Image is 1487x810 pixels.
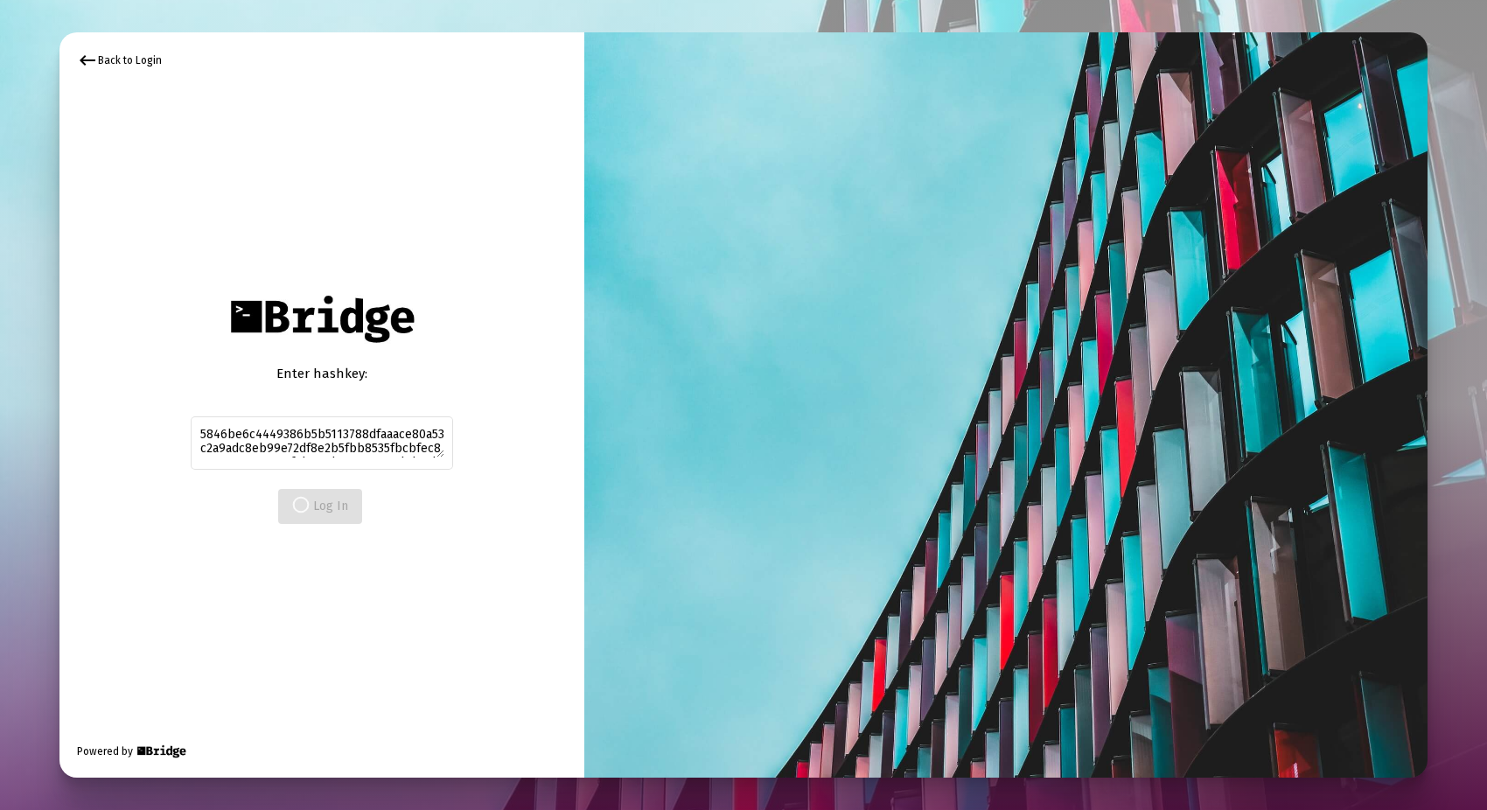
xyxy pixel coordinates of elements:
div: Powered by [77,743,188,760]
button: Log In [278,489,362,524]
img: Bridge Financial Technology Logo [221,286,422,352]
mat-icon: keyboard_backspace [77,50,98,71]
span: Log In [292,499,348,513]
div: Back to Login [77,50,162,71]
img: Bridge Financial Technology Logo [135,743,188,760]
div: Enter hashkey: [191,365,453,382]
